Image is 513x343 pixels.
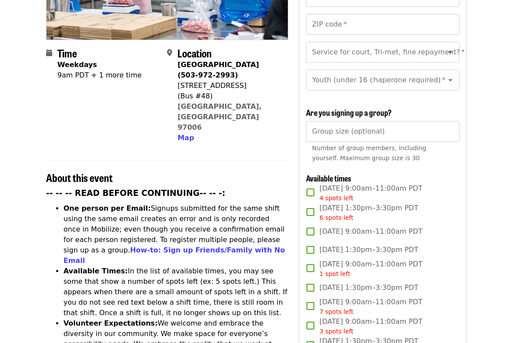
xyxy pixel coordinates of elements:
[320,183,423,203] span: [DATE] 9:00am–11:00am PDT
[444,46,456,58] button: Open
[177,61,259,79] strong: [GEOGRAPHIC_DATA] (503-972-2993)
[167,49,172,57] i: map-marker-alt icon
[306,14,460,35] input: ZIP code
[46,188,225,198] strong: -- -- -- READ BEFORE CONTINUING-- -- -:
[306,121,460,142] input: [object Object]
[320,308,353,315] span: 7 spots left
[46,170,113,185] span: About this event
[63,203,288,266] li: Signups submitted for the same shift using the same email creates an error and is only recorded o...
[177,91,281,101] div: (Bus #48)
[177,102,262,131] a: [GEOGRAPHIC_DATA], [GEOGRAPHIC_DATA] 97006
[63,204,151,212] strong: One person per Email:
[320,195,353,202] span: 4 spots left
[57,61,97,69] strong: Weekdays
[177,81,281,91] div: [STREET_ADDRESS]
[320,316,423,336] span: [DATE] 9:00am–11:00am PDT
[444,74,456,86] button: Open
[320,282,418,293] span: [DATE] 1:30pm–3:30pm PDT
[57,45,77,61] span: Time
[320,270,350,277] span: 1 spot left
[177,45,212,61] span: Location
[320,245,418,255] span: [DATE] 1:30pm–3:30pm PDT
[177,133,194,143] button: Map
[320,297,423,316] span: [DATE] 9:00am–11:00am PDT
[320,259,423,279] span: [DATE] 9:00am–11:00am PDT
[320,214,353,221] span: 6 spots left
[320,328,353,335] span: 3 spots left
[320,203,418,222] span: [DATE] 1:30pm–3:30pm PDT
[63,246,285,265] a: How-to: Sign up Friends/Family with No Email
[320,226,423,237] span: [DATE] 9:00am–11:00am PDT
[306,172,351,184] span: Available times
[57,70,142,81] div: 9am PDT + 1 more time
[63,319,158,327] strong: Volunteer Expectations:
[312,145,426,161] span: Number of group members, including yourself. Maximum group size is 30
[177,134,194,142] span: Map
[63,266,288,318] li: In the list of available times, you may see some that show a number of spots left (ex: 5 spots le...
[306,107,392,118] span: Are you signing up a group?
[63,267,128,275] strong: Available Times:
[46,49,52,57] i: calendar icon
